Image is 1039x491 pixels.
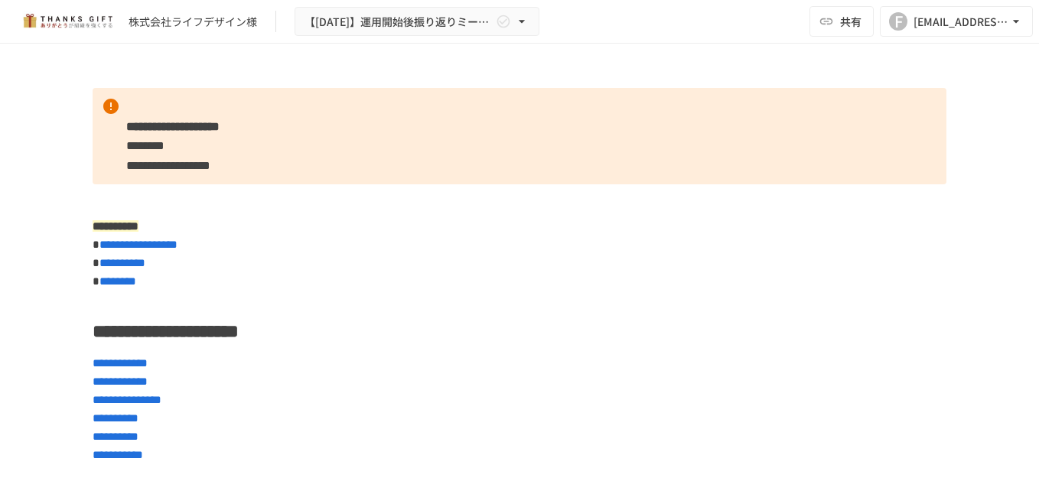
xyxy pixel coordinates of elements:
div: F [889,12,907,31]
button: 【[DATE]】運用開始後振り返りミーティング [295,7,539,37]
button: F[EMAIL_ADDRESS][DOMAIN_NAME] [880,6,1033,37]
div: [EMAIL_ADDRESS][DOMAIN_NAME] [914,12,1008,31]
img: mMP1OxWUAhQbsRWCurg7vIHe5HqDpP7qZo7fRoNLXQh [18,9,116,34]
span: 【[DATE]】運用開始後振り返りミーティング [305,12,493,31]
span: 共有 [840,13,861,30]
div: 株式会社ライフデザイン様 [129,14,257,30]
button: 共有 [809,6,874,37]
